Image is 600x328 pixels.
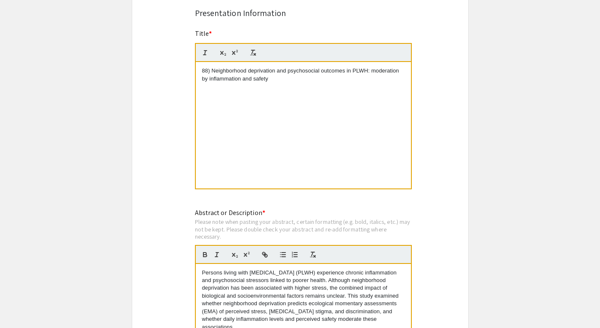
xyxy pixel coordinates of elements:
[6,290,36,322] iframe: Chat
[195,218,412,240] div: Please note when pasting your abstract, certain formatting (e.g. bold, italics, etc.) may not be ...
[195,7,405,19] div: Presentation Information
[195,29,212,38] mat-label: Title
[202,67,405,83] p: 88) Neighborhood deprivation and psychosocial outcomes in PLWH: moderation by inflammation and sa...
[195,208,265,217] mat-label: Abstract or Description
